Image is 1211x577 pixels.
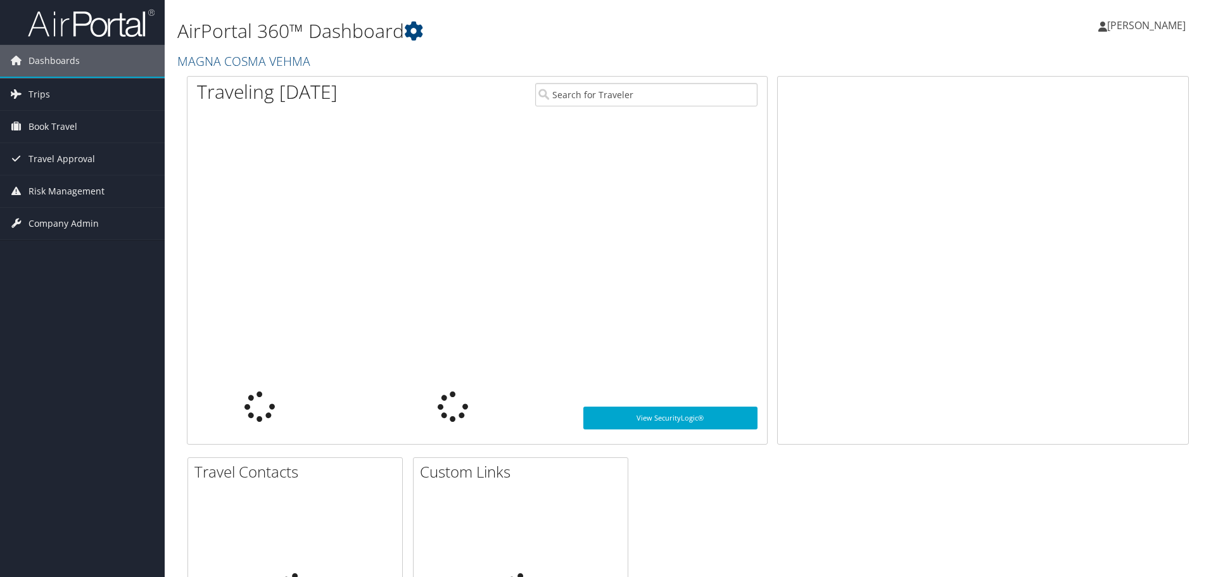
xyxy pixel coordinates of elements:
h2: Custom Links [420,461,628,483]
h1: Traveling [DATE] [197,79,338,105]
span: Risk Management [29,175,105,207]
span: Company Admin [29,208,99,239]
input: Search for Traveler [535,83,758,106]
a: MAGNA COSMA VEHMA [177,53,314,70]
span: Travel Approval [29,143,95,175]
img: airportal-logo.png [28,8,155,38]
span: [PERSON_NAME] [1107,18,1186,32]
span: Dashboards [29,45,80,77]
a: View SecurityLogic® [583,407,758,429]
a: [PERSON_NAME] [1098,6,1198,44]
span: Trips [29,79,50,110]
h2: Travel Contacts [194,461,402,483]
span: Book Travel [29,111,77,143]
h1: AirPortal 360™ Dashboard [177,18,858,44]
